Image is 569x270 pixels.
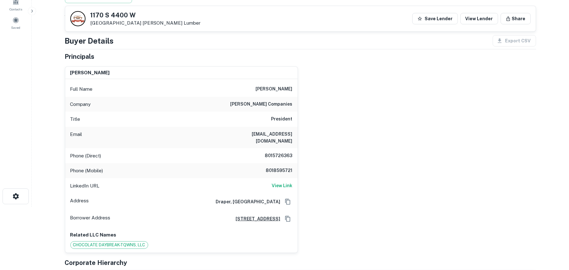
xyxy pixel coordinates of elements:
[65,35,114,46] h4: Buyer Details
[70,115,80,123] p: Title
[70,182,100,190] p: LinkedIn URL
[272,182,293,189] h6: View Link
[412,13,458,24] button: Save Lender
[255,167,293,175] h6: 8018595721
[211,198,281,205] h6: Draper, [GEOGRAPHIC_DATA]
[70,131,82,144] p: Email
[65,52,95,61] h5: Principals
[70,214,111,224] p: Borrower Address
[283,214,293,224] button: Copy Address
[57,21,105,30] div: Sending borrower request to AI...
[255,152,293,160] h6: 8015726363
[91,20,201,26] p: [GEOGRAPHIC_DATA]
[11,25,21,30] span: Saved
[231,215,281,222] a: [STREET_ADDRESS]
[460,13,498,24] a: View Lender
[71,242,148,248] span: CHOCOLATE DAYBREAK-TQWNS, LLC
[231,101,293,108] h6: [PERSON_NAME] companies
[283,197,293,206] button: Copy Address
[70,85,93,93] p: Full Name
[70,167,103,175] p: Phone (Mobile)
[91,12,201,18] h5: 1170 S 4400 W
[70,197,89,206] p: Address
[65,258,127,267] h5: Corporate Hierarchy
[501,13,531,24] button: Share
[70,152,101,160] p: Phone (Direct)
[143,20,201,26] a: [PERSON_NAME] Lumber
[70,231,293,239] p: Related LLC Names
[271,115,293,123] h6: President
[2,14,30,31] a: Saved
[217,131,293,144] h6: [EMAIL_ADDRESS][DOMAIN_NAME]
[70,101,91,108] p: Company
[70,69,110,77] h6: [PERSON_NAME]
[272,182,293,190] a: View Link
[256,85,293,93] h6: [PERSON_NAME]
[9,7,22,12] span: Contacts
